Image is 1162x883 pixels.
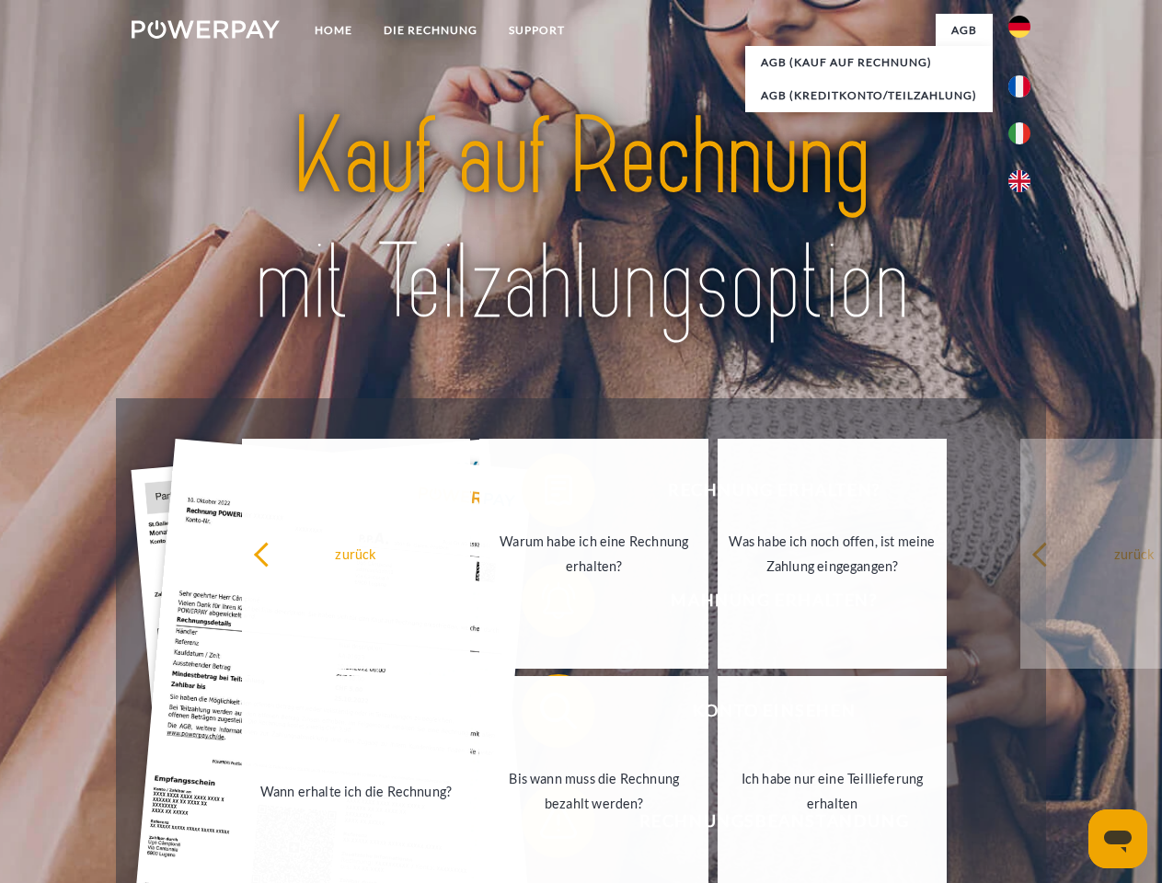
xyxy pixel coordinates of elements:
[490,529,697,579] div: Warum habe ich eine Rechnung erhalten?
[729,529,936,579] div: Was habe ich noch offen, ist meine Zahlung eingegangen?
[490,766,697,816] div: Bis wann muss die Rechnung bezahlt werden?
[729,766,936,816] div: Ich habe nur eine Teillieferung erhalten
[368,14,493,47] a: DIE RECHNUNG
[493,14,581,47] a: SUPPORT
[253,541,460,566] div: zurück
[718,439,947,669] a: Was habe ich noch offen, ist meine Zahlung eingegangen?
[253,778,460,803] div: Wann erhalte ich die Rechnung?
[299,14,368,47] a: Home
[1088,809,1147,868] iframe: Schaltfläche zum Öffnen des Messaging-Fensters
[1008,16,1030,38] img: de
[1008,75,1030,97] img: fr
[745,46,993,79] a: AGB (Kauf auf Rechnung)
[745,79,993,112] a: AGB (Kreditkonto/Teilzahlung)
[132,20,280,39] img: logo-powerpay-white.svg
[176,88,986,352] img: title-powerpay_de.svg
[1008,122,1030,144] img: it
[936,14,993,47] a: agb
[1008,170,1030,192] img: en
